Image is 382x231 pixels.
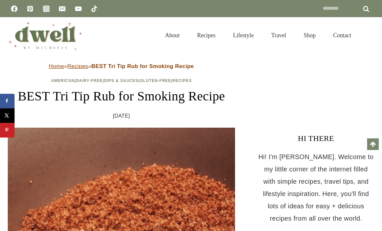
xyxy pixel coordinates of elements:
[8,87,235,106] h1: BEST Tri Tip Rub for Smoking Recipe
[224,24,263,47] a: Lifestyle
[363,30,374,41] button: View Search Form
[51,78,75,83] a: American
[76,78,103,83] a: Dairy-Free
[72,2,85,15] a: YouTube
[156,24,188,47] a: About
[188,24,224,47] a: Recipes
[263,24,295,47] a: Travel
[295,24,324,47] a: Shop
[140,78,171,83] a: Gluten-Free
[173,78,192,83] a: Recipes
[49,63,194,69] span: » »
[156,24,360,47] nav: Primary Navigation
[91,63,194,69] strong: BEST Tri Tip Rub for Smoking Recipe
[51,78,192,83] span: | | | |
[40,2,53,15] a: Instagram
[113,111,130,121] time: [DATE]
[367,138,379,150] a: Scroll to top
[56,2,69,15] a: Email
[258,133,374,144] h3: HI THERE
[67,63,88,69] a: Recipes
[104,78,138,83] a: Dips & Sauces
[8,20,82,50] img: DWELL by michelle
[8,2,21,15] a: Facebook
[88,2,101,15] a: TikTok
[258,151,374,225] p: Hi! I'm [PERSON_NAME]. Welcome to my little corner of the internet filled with simple recipes, tr...
[324,24,360,47] a: Contact
[49,63,64,69] a: Home
[24,2,37,15] a: Pinterest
